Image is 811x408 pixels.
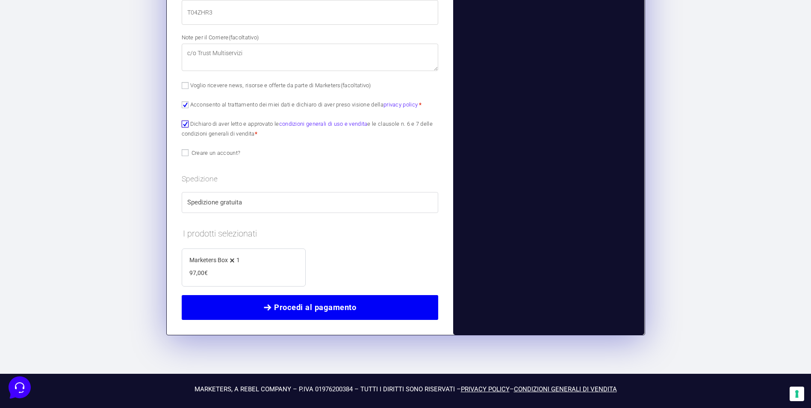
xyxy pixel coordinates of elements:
a: condizioni generali di uso e vendita [279,121,368,127]
input: Acconsento al trattamento dei miei dati e dichiaro di aver preso visione dellaprivacy policy [182,101,189,108]
a: Procedi al pagamento [182,295,439,320]
button: Home [7,275,59,294]
span: (facoltativo) [229,34,259,41]
h2: Ciao da Marketers 👋 [7,7,144,21]
label: Voglio ricevere news, risorse e offerte da parte di Marketers [182,82,371,89]
input: Voglio ricevere news, risorse e offerte da parte di Marketers(facoltativo) [182,82,189,89]
span: Le tue conversazioni [14,34,73,41]
input: Dichiaro di aver letto e approvato lecondizioni generali di uso e venditae le clausole n. 6 e 7 d... [182,121,189,127]
img: dark [14,48,31,65]
p: Home [26,287,40,294]
span: Trova una risposta [14,106,67,113]
span: € [204,269,208,276]
button: Inizia una conversazione [14,72,157,89]
p: MARKETERS, A REBEL COMPANY – P.IVA 01976200384 – TUTTI I DIRITTI SONO RISERVATI – – [166,384,645,394]
span: 1 [236,257,240,263]
label: Acconsento al trattamento dei miei dati e dichiaro di aver preso visione della [182,101,422,108]
label: Dichiaro di aver letto e approvato le e le clausole n. 6 e 7 delle condizioni generali di vendita [182,121,433,137]
img: dark [27,48,44,65]
label: Spedizione gratuita [187,198,433,207]
span: Marketers Box [189,257,228,263]
input: Cerca un articolo... [19,124,140,133]
label: Note per il Corriere [182,35,439,40]
span: (facoltativo) [341,82,371,89]
a: CONDIZIONI GENERALI DI VENDITA [514,385,617,393]
a: Apri Centro Assistenza [91,106,157,113]
p: Messaggi [74,287,97,294]
span: 97,00 [189,269,208,276]
h3: Spedizione [182,173,439,184]
button: Aiuto [112,275,164,294]
input: Creare un account? [182,149,189,156]
a: privacy policy [383,101,418,108]
span: Procedi al pagamento [274,302,356,313]
button: Messaggi [59,275,112,294]
h3: I prodotti selezionati [182,226,439,248]
a: PRIVACY POLICY [461,385,510,393]
img: dark [41,48,58,65]
span: Inizia una conversazione [56,77,126,84]
p: Aiuto [132,287,144,294]
iframe: Customerly Messenger Launcher [7,375,32,400]
span: Creare un account? [192,150,240,156]
button: Le tue preferenze relative al consenso per le tecnologie di tracciamento [790,387,804,401]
